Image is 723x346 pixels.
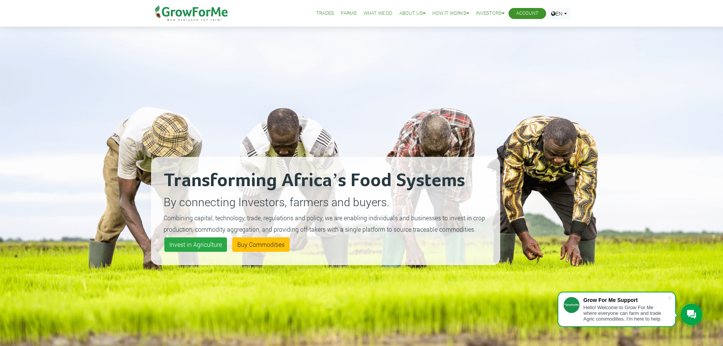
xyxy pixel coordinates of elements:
a: EN [548,8,570,19]
div: Grow For Me Support [583,297,668,303]
div: Hello! Welcome to Grow For Me where everyone can farm and trade Agric commodities. I'm here to help. [583,305,668,322]
a: Account [516,9,539,17]
a: What We Do [364,9,392,17]
a: Invest in Agriculture [164,237,227,252]
a: Investors [476,9,504,17]
a: Farms [341,9,357,17]
small: Combining capital, technology, trade, regulations and policy, we are enabling individuals and bus... [164,214,485,233]
p: By connecting Investors, farmers and buyers. [164,193,488,210]
a: Trades [316,9,334,17]
a: About Us [399,9,425,17]
a: Buy Commodities [232,237,290,252]
a: How it Works [432,9,469,17]
h2: Transforming Africa’s Food Systems [164,169,488,192]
